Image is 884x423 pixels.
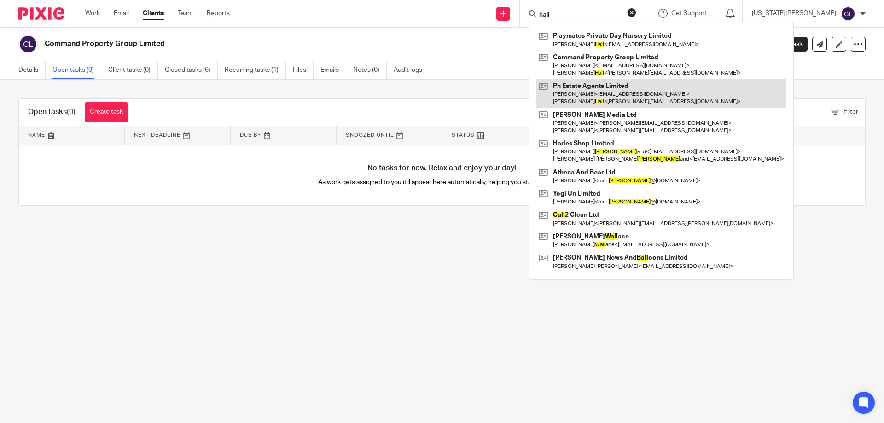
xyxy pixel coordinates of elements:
h4: No tasks for now. Relax and enjoy your day! [19,163,865,173]
a: Create task [85,102,128,122]
a: Emails [320,61,346,79]
img: svg%3E [841,6,855,21]
p: As work gets assigned to you it'll appear here automatically, helping you stay organised. [231,178,654,187]
a: Client tasks (0) [108,61,158,79]
a: Details [18,61,46,79]
a: Recurring tasks (1) [225,61,286,79]
span: Status [452,133,475,138]
p: [US_STATE][PERSON_NAME] [752,9,836,18]
h2: Command Property Group Limited [45,39,601,49]
span: Snoozed Until [346,133,394,138]
a: Audit logs [394,61,429,79]
input: Search [538,11,621,19]
img: svg%3E [18,35,38,54]
a: Files [293,61,314,79]
a: Notes (0) [353,61,387,79]
a: Work [85,9,100,18]
h1: Open tasks [28,107,76,117]
a: Reports [207,9,230,18]
span: (0) [67,108,76,116]
a: Open tasks (0) [52,61,101,79]
button: Clear [627,8,636,17]
a: Closed tasks (6) [165,61,218,79]
img: Pixie [18,7,64,20]
a: Email [114,9,129,18]
a: Team [178,9,193,18]
a: Clients [143,9,164,18]
span: Filter [843,109,858,115]
span: Get Support [671,10,707,17]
